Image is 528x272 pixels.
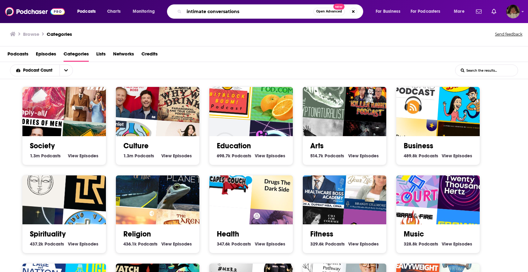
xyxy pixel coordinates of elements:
[123,241,137,247] span: 436.1k
[123,241,158,247] a: 436.1k Religion Podcasts
[437,70,491,124] img: Better Call Daddy
[388,155,441,208] div: 90s Court
[442,153,452,159] span: View
[360,153,379,159] span: Episodes
[376,7,400,16] span: For Business
[310,241,345,247] a: 329.6k Fitness Podcasts
[79,153,98,159] span: Episodes
[371,7,408,17] button: open menu
[407,7,450,17] button: open menu
[294,67,348,120] div: The Cryptonaturalist
[113,49,134,62] a: Networks
[41,153,61,159] span: Podcasts
[310,141,324,150] a: Arts
[141,49,158,62] a: Credits
[506,5,520,18] button: Show profile menu
[437,159,491,212] div: Twenty Thousand Hertz
[173,4,369,19] div: Search podcasts, credits, & more...
[7,49,28,62] a: Podcasts
[344,70,397,124] img: Killer Rabbit Podcast
[404,229,424,239] a: Music
[348,241,359,247] span: View
[344,159,397,212] div: Heal Yourself. Change Your Life™
[30,229,66,239] a: Spirituality
[161,153,192,159] a: View Culture Episodes
[30,141,55,150] a: Society
[30,241,43,247] span: 437.2k
[453,241,472,247] span: Episodes
[493,30,524,39] button: Send feedback
[217,153,231,159] span: 698.7k
[217,229,239,239] a: Health
[201,155,254,208] img: Capes On the Couch - Where Comics Get Counseling
[232,153,251,159] span: Podcasts
[107,155,161,208] img: One Third of Life
[201,67,254,120] div: The BitBlockBoom Bitcoin Podcast
[68,153,98,159] a: View Society Episodes
[64,159,117,212] img: The Reluctant Thought Leader Podcast
[255,153,285,159] a: View Education Episodes
[411,7,440,16] span: For Podcasters
[348,153,379,159] a: View Arts Episodes
[255,153,265,159] span: View
[325,241,345,247] span: Podcasts
[333,4,345,10] span: New
[184,7,313,17] input: Search podcasts, credits, & more...
[266,153,285,159] span: Episodes
[442,241,452,247] span: View
[107,67,161,120] img: Help I Sexted My Boss
[138,241,158,247] span: Podcasts
[47,31,72,37] h1: Categories
[310,241,324,247] span: 329.6k
[255,241,285,247] a: View Health Episodes
[442,153,472,159] a: View Business Episodes
[96,49,106,62] a: Lists
[489,6,499,17] a: Show notifications dropdown
[68,241,78,247] span: View
[123,229,151,239] a: Religion
[36,49,56,62] a: Episodes
[5,6,65,17] img: Podchaser - Follow, Share and Rate Podcasts
[250,70,304,124] img: Learn Chinese & Culture @ iMandarinPod.com
[64,49,89,62] a: Categories
[10,64,83,76] h2: Choose List sort
[419,241,438,247] span: Podcasts
[135,153,154,159] span: Podcasts
[310,153,344,159] a: 514.7k Arts Podcasts
[73,7,104,17] button: open menu
[404,153,438,159] a: 489.8k Business Podcasts
[388,67,441,120] img: The Bitcoin Standard Podcast
[454,7,464,16] span: More
[217,241,230,247] span: 347.6k
[453,153,472,159] span: Episodes
[473,6,484,17] a: Show notifications dropdown
[348,241,379,247] a: View Fitness Episodes
[250,159,304,212] div: Drugs: The Dark Side
[310,229,333,239] a: Fitness
[404,241,417,247] span: 328.8k
[123,153,133,159] span: 1.3m
[161,153,172,159] span: View
[506,5,520,18] img: User Profile
[450,7,472,17] button: open menu
[68,153,78,159] span: View
[217,241,251,247] a: 347.6k Health Podcasts
[64,70,117,124] img: Your Mom & Dad
[294,155,348,208] div: Healthcare Boss Academy Podcast
[266,241,285,247] span: Episodes
[157,70,211,124] img: And That's Why We Drink
[30,241,64,247] a: 437.2k Spirituality Podcasts
[77,7,96,16] span: Podcasts
[103,7,124,17] a: Charts
[404,141,433,150] a: Business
